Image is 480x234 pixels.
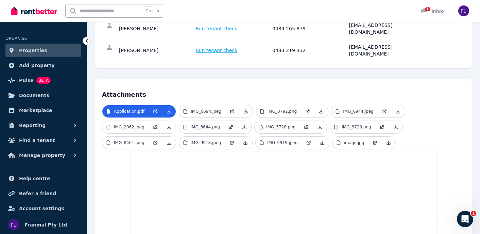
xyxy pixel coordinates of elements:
[378,105,391,118] a: Open in new Tab
[5,172,81,185] a: Help centre
[302,137,315,149] a: Open in new Tab
[19,189,56,198] span: Refer a friend
[272,22,347,35] div: 0484 265 879
[5,119,81,132] button: Reporting
[256,137,302,149] a: IMG_9919.jpeg
[162,121,176,133] a: Download Attachment
[102,86,465,99] h4: Attachments
[114,140,144,145] p: IMG_8461.jpeg
[114,109,144,114] p: Application.pdf
[5,202,81,215] a: Account settings
[19,174,50,183] span: Help centre
[19,121,46,129] span: Reporting
[19,106,52,114] span: Marketplace
[314,105,328,118] a: Download Attachment
[5,149,81,162] button: Manage property
[368,137,382,149] a: Open in new Tab
[349,44,424,57] div: [EMAIL_ADDRESS][DOMAIN_NAME]
[5,59,81,72] a: Add property
[179,137,225,149] a: IMG_9918.jpeg
[349,22,424,35] div: [EMAIL_ADDRESS][DOMAIN_NAME]
[19,204,64,213] span: Account settings
[5,44,81,57] a: Properties
[19,151,65,159] span: Manage property
[256,105,301,118] a: IMG_0792.png
[343,109,374,114] p: IMG_0944.jpeg
[179,105,225,118] a: IMG_0694.jpeg
[19,91,49,99] span: Documents
[299,121,313,133] a: Open in new Tab
[5,36,27,41] span: ORGANISE
[5,89,81,102] a: Documents
[301,105,314,118] a: Open in new Tab
[5,187,81,200] a: Refer a friend
[344,140,364,145] p: image.jpg
[458,5,469,16] img: Franmal Pty Ltd
[5,74,81,87] a: PulseBETA
[119,44,194,57] div: [PERSON_NAME]
[471,211,476,216] span: 1
[8,219,19,230] img: Franmal Pty Ltd
[11,6,57,16] img: RentBetter
[24,221,67,229] span: Franmal Pty Ltd
[191,140,221,145] p: IMG_9918.jpeg
[19,46,47,54] span: Properties
[239,137,252,149] a: Download Attachment
[267,140,298,145] p: IMG_9919.jpeg
[382,137,395,149] a: Download Attachment
[239,105,253,118] a: Download Attachment
[19,136,55,144] span: Find a tenant
[255,121,299,133] a: IMG_3728.png
[102,105,149,118] a: Application.pdf
[191,109,221,114] p: IMG_0694.jpeg
[119,22,194,35] div: [PERSON_NAME]
[36,77,51,84] span: BETA
[225,105,239,118] a: Open in new Tab
[144,6,154,15] span: Ctrl
[313,121,327,133] a: Download Attachment
[196,47,238,54] span: Run tenant check
[330,121,375,133] a: IMG_3729.png
[191,124,220,130] p: IMG_3644.png
[315,137,329,149] a: Download Attachment
[425,7,430,11] span: 1
[157,8,159,14] span: k
[114,124,144,130] p: IMG_2062.jpeg
[102,137,149,149] a: IMG_8461.jpeg
[331,105,378,118] a: IMG_0944.jpeg
[149,105,162,118] a: Open in new Tab
[272,44,347,57] div: 0433 219 332
[389,121,402,133] a: Download Attachment
[5,104,81,117] a: Marketplace
[19,61,55,69] span: Add property
[375,121,389,133] a: Open in new Tab
[162,137,176,149] a: Download Attachment
[149,137,162,149] a: Open in new Tab
[421,8,445,15] div: Inbox
[238,121,251,133] a: Download Attachment
[266,124,295,130] p: IMG_3728.png
[162,105,176,118] a: Download Attachment
[457,211,473,227] iframe: Intercom live chat
[342,124,371,130] p: IMG_3729.png
[268,109,297,114] p: IMG_0792.png
[19,76,34,84] span: Pulse
[332,137,368,149] a: image.jpg
[102,121,149,133] a: IMG_2062.jpeg
[224,121,238,133] a: Open in new Tab
[391,105,405,118] a: Download Attachment
[149,121,162,133] a: Open in new Tab
[179,121,224,133] a: IMG_3644.png
[196,25,238,32] span: Run tenant check
[5,134,81,147] button: Find a tenant
[225,137,239,149] a: Open in new Tab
